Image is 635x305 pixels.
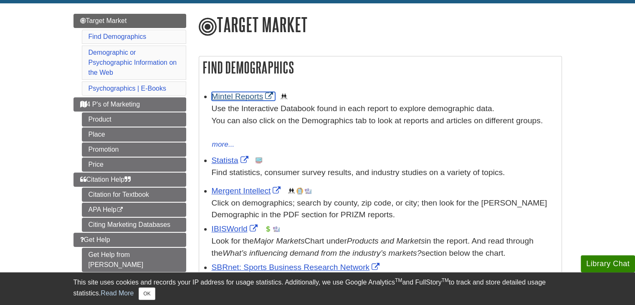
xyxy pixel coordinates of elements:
[82,203,186,217] a: APA Help
[73,277,562,300] div: This site uses cookies and records your IP address for usage statistics. Additionally, we use Goo...
[395,277,402,283] sup: TM
[347,236,425,245] i: Products and Markets
[296,188,303,194] img: Company Information
[212,263,382,272] a: Link opens in new window
[212,235,557,259] div: Look for the Chart under in the report. And read through the section below the chart.
[281,93,287,100] img: Demographics
[273,226,280,232] img: Industry Report
[82,248,186,272] a: Get Help from [PERSON_NAME]
[89,49,177,76] a: Demographic or Psychographic Information on the Web
[254,236,305,245] i: Major Markets
[82,218,186,232] a: Citing Marketing Databases
[212,156,250,165] a: Link opens in new window
[199,14,562,37] h1: Target Market
[82,112,186,127] a: Product
[288,188,295,194] img: Demographics
[80,101,140,108] span: 4 P's of Marketing
[80,236,110,243] span: Get Help
[139,287,155,300] button: Close
[305,188,311,194] img: Industry Report
[581,255,635,272] button: Library Chat
[73,14,186,28] a: Target Market
[265,226,271,232] img: Financial Report
[82,188,186,202] a: Citation for Textbook
[212,186,283,195] a: Link opens in new window
[73,97,186,112] a: 4 P's of Marketing
[199,56,562,79] h2: Find Demographics
[212,92,276,101] a: Link opens in new window
[212,167,557,179] p: Find statistics, consumer survey results, and industry studies on a variety of topics.
[73,233,186,247] a: Get Help
[80,176,131,183] span: Citation Help
[223,249,421,257] i: What’s influencing demand from the industry’s markets?
[80,17,127,24] span: Target Market
[89,33,147,40] a: Find Demographics
[212,224,260,233] a: Link opens in new window
[442,277,449,283] sup: TM
[212,197,557,221] div: Click on demographics; search by county, zip code, or city; then look for the [PERSON_NAME] Demog...
[212,139,235,150] button: more...
[212,103,557,139] div: Use the Interactive Databook found in each report to explore demographic data. You can also click...
[73,173,186,187] a: Citation Help
[101,290,134,297] a: Read More
[82,158,186,172] a: Price
[89,85,166,92] a: Psychographics | E-Books
[82,142,186,157] a: Promotion
[256,157,262,164] img: Statistics
[116,207,124,213] i: This link opens in a new window
[82,127,186,142] a: Place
